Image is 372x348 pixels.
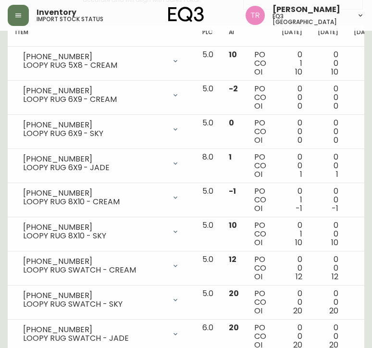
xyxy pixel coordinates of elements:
div: 0 0 [282,153,302,179]
span: 1 [336,169,338,180]
div: LOOPY RUG SWATCH - SKY [23,300,166,309]
th: [DATE] [274,25,310,47]
div: 0 0 [318,221,338,247]
div: [PHONE_NUMBER] [23,223,166,232]
span: OI [254,135,262,146]
div: 0 0 [282,255,302,281]
span: -2 [229,83,238,94]
div: PO CO [254,153,266,179]
div: [PHONE_NUMBER] [23,87,166,95]
span: Inventory [37,9,76,16]
span: 20 [229,288,239,299]
div: [PHONE_NUMBER] [23,291,166,300]
div: 0 1 [282,187,302,213]
div: 0 0 [318,153,338,179]
span: OI [254,305,262,316]
td: 5.0 [195,47,221,81]
div: PO CO [254,119,266,145]
div: PO CO [254,255,266,281]
div: LOOPY RUG SWATCH - JADE [23,334,166,343]
span: -1 [229,186,236,197]
div: PO CO [254,221,266,247]
img: 214b9049a7c64896e5c13e8f38ff7a87 [246,6,265,25]
div: [PHONE_NUMBER]LOOPY RUG SWATCH - JADE [15,323,187,345]
div: 0 0 [318,255,338,281]
span: 0 [334,135,338,146]
span: 1 [229,151,232,162]
span: 12 [296,271,302,282]
span: 10 [229,220,237,231]
span: 10 [331,237,338,248]
div: [PHONE_NUMBER]LOOPY RUG SWATCH - CREAM [15,255,187,276]
span: 20 [293,305,302,316]
span: 20 [329,305,338,316]
div: [PHONE_NUMBER]LOOPY RUG SWATCH - SKY [15,289,187,311]
div: PO CO [254,85,266,111]
h5: eq3 [GEOGRAPHIC_DATA] [273,13,349,25]
span: OI [254,66,262,77]
span: [PERSON_NAME] [273,6,340,13]
div: PO CO [254,50,266,76]
div: 0 0 [318,119,338,145]
div: LOOPY RUG 6X9 - JADE [23,163,166,172]
span: OI [254,169,262,180]
div: [PHONE_NUMBER]LOOPY RUG 6X9 - JADE [15,153,187,174]
span: 0 [298,100,302,112]
div: [PHONE_NUMBER] [23,52,166,61]
td: 5.0 [195,115,221,149]
div: 0 0 [282,289,302,315]
span: 10 [295,237,302,248]
div: LOOPY RUG 5X8 - CREAM [23,61,166,70]
span: -1 [332,203,338,214]
div: LOOPY RUG 6X9 - CREAM [23,95,166,104]
div: 0 1 [282,50,302,76]
div: 0 0 [318,289,338,315]
div: 0 0 [318,50,338,76]
span: 0 [298,135,302,146]
div: 0 0 [282,85,302,111]
span: 12 [332,271,338,282]
div: 0 0 [282,119,302,145]
th: PLC [195,25,221,47]
img: logo [168,7,204,22]
th: AI [221,25,247,47]
td: 5.0 [195,251,221,286]
span: OI [254,237,262,248]
td: 8.0 [195,149,221,183]
div: LOOPY RUG 6X9 - SKY [23,129,166,138]
span: 10 [331,66,338,77]
div: [PHONE_NUMBER] [23,121,166,129]
span: OI [254,203,262,214]
div: 0 1 [282,221,302,247]
div: [PHONE_NUMBER]LOOPY RUG 8X10 - CREAM [15,187,187,208]
div: [PHONE_NUMBER] [23,155,166,163]
td: 5.0 [195,217,221,251]
div: [PHONE_NUMBER] [23,189,166,198]
th: [DATE] [310,25,346,47]
span: OI [254,271,262,282]
span: 20 [229,322,239,333]
div: PO CO [254,289,266,315]
span: -1 [296,203,302,214]
td: 5.0 [195,81,221,115]
span: OI [254,100,262,112]
h5: import stock status [37,16,103,22]
div: [PHONE_NUMBER]LOOPY RUG 6X9 - SKY [15,119,187,140]
td: 5.0 [195,183,221,217]
div: [PHONE_NUMBER]LOOPY RUG 6X9 - CREAM [15,85,187,106]
div: 0 0 [318,85,338,111]
div: LOOPY RUG SWATCH - CREAM [23,266,166,274]
span: 12 [229,254,236,265]
div: LOOPY RUG 8X10 - CREAM [23,198,166,206]
span: 10 [295,66,302,77]
div: [PHONE_NUMBER]LOOPY RUG 8X10 - SKY [15,221,187,242]
span: 0 [229,117,234,128]
span: 0 [334,100,338,112]
span: 1 [300,169,302,180]
span: 10 [229,49,237,60]
div: [PHONE_NUMBER]LOOPY RUG 5X8 - CREAM [15,50,187,72]
th: Item [8,25,195,47]
td: 5.0 [195,286,221,320]
div: [PHONE_NUMBER] [23,325,166,334]
div: [PHONE_NUMBER] [23,257,166,266]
